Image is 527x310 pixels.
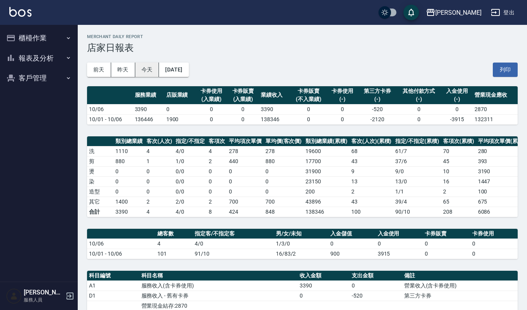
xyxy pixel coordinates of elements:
th: 客次(人次)(累積) [349,136,394,146]
td: 0 [263,166,304,176]
table: a dense table [87,229,518,259]
img: Logo [9,7,31,17]
td: 造型 [87,186,113,197]
td: 1110 [113,146,145,156]
td: 9 / 0 [393,166,441,176]
th: 男/女/未知 [274,229,328,239]
td: 4 [145,207,174,217]
td: 0 [441,104,473,114]
td: 0 [196,104,227,114]
td: 19600 [304,146,349,156]
div: (不入業績) [292,95,325,103]
th: 卡券使用 [470,229,518,239]
td: 23150 [304,176,349,186]
th: 入金使用 [376,229,423,239]
td: 4 [207,146,227,156]
td: 4/0 [174,207,207,217]
td: 132311 [473,114,518,124]
td: 3390 [133,104,164,114]
td: 0 [350,280,402,291]
td: 燙 [87,166,113,176]
td: 染 [87,176,113,186]
td: 0 [290,114,326,124]
td: 3915 [376,249,423,259]
div: [PERSON_NAME] [435,8,482,17]
td: 440 [227,156,263,166]
th: 備註 [402,271,518,281]
button: save [403,5,419,20]
th: 客項次 [207,136,227,146]
div: 卡券販賣 [229,87,257,95]
td: A1 [87,280,140,291]
td: 0 [298,291,350,301]
td: 0 [227,114,259,124]
td: 0 [164,104,196,114]
td: 0 [227,104,259,114]
td: 合計 [87,207,113,217]
td: 0 [290,104,326,114]
td: 3390 [298,280,350,291]
td: 880 [113,156,145,166]
div: 卡券使用 [328,87,356,95]
td: 68 [349,146,394,156]
th: 支出金額 [350,271,402,281]
td: 0 [207,166,227,176]
th: 指定/不指定 [174,136,207,146]
button: [PERSON_NAME] [423,5,485,21]
td: 700 [263,197,304,207]
td: 0 [470,249,518,259]
td: 0 [227,166,263,176]
th: 入金儲值 [328,229,376,239]
td: 100 [349,207,394,217]
th: 指定/不指定(累積) [393,136,441,146]
td: 43 [349,156,394,166]
td: 101 [155,249,193,259]
td: 848 [263,207,304,217]
td: 0 [328,239,376,249]
td: 0 / 0 [174,166,207,176]
td: 2 [207,156,227,166]
button: 報表及分析 [3,48,75,68]
td: 0 [113,166,145,176]
td: 0 [423,239,470,249]
table: a dense table [87,86,518,125]
td: 2 [207,197,227,207]
td: 61 / 7 [393,146,441,156]
td: 4 [155,239,193,249]
td: 服務收入(含卡券使用) [140,280,298,291]
td: 0 / 0 [174,176,207,186]
td: 4/0 [193,239,274,249]
td: 0 [207,176,227,186]
td: 8 [207,207,227,217]
div: 第三方卡券 [360,87,394,95]
button: 櫃檯作業 [3,28,75,48]
th: 總客數 [155,229,193,239]
td: 31900 [304,166,349,176]
td: 278 [263,146,304,156]
button: 前天 [87,63,111,77]
td: 70 [441,146,476,156]
button: 登出 [488,5,518,20]
th: 指定客/不指定客 [193,229,274,239]
td: 3390 [259,104,290,114]
div: 其他付款方式 [398,87,439,95]
td: 0 [227,176,263,186]
div: (-) [398,95,439,103]
td: 424 [227,207,263,217]
td: 208 [441,207,476,217]
td: 1/3/0 [274,239,328,249]
td: 10 [441,166,476,176]
td: 1 / 1 [393,186,441,197]
th: 業績收入 [259,86,290,104]
td: 其它 [87,197,113,207]
td: 0 [113,176,145,186]
div: (入業績) [229,95,257,103]
td: 43 [349,197,394,207]
td: 0 [196,114,227,124]
td: 第三方卡券 [402,291,518,301]
td: 2 [349,186,394,197]
td: 39 / 4 [393,197,441,207]
th: 客次(人次) [145,136,174,146]
td: 136446 [133,114,164,124]
td: -520 [350,291,402,301]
